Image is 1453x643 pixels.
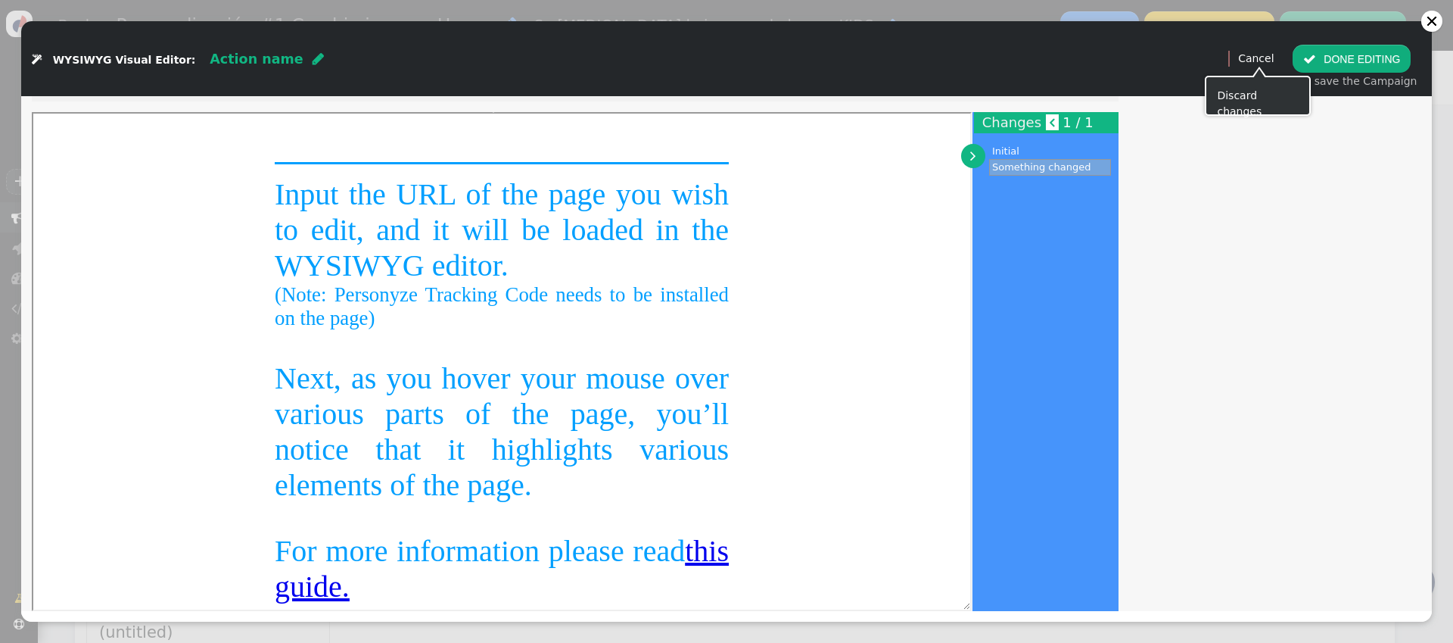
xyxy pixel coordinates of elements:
a: Cancel [1238,52,1274,64]
button: DONE EDITING [1293,45,1411,72]
div: Input the URL of the page you wish to edit, and it will be loaded in the WYSIWYG editor. For more... [241,48,695,505]
nobr: Initial [992,145,1019,157]
a:  [961,144,985,169]
span:  [32,55,42,65]
div: (Note: Personyze Tracking Code needs to be installed on the page) [241,170,695,217]
span:  [1050,116,1054,130]
span: WYSIWYG Visual Editor: [53,54,196,66]
a:  [1046,114,1059,130]
span: Action name [210,52,303,67]
span:  [970,148,976,164]
div: then save the Campaign [1287,73,1417,89]
p: Next, as you hover your mouse over various parts of the page, you’ll notice that it highlights va... [241,247,695,389]
span:  [1303,53,1316,65]
nobr: Something changed [992,161,1091,173]
div: Discard changes [1217,88,1299,104]
span: Changes [982,114,1041,130]
span: 1 / 1 [1063,114,1093,130]
span:  [313,52,324,66]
